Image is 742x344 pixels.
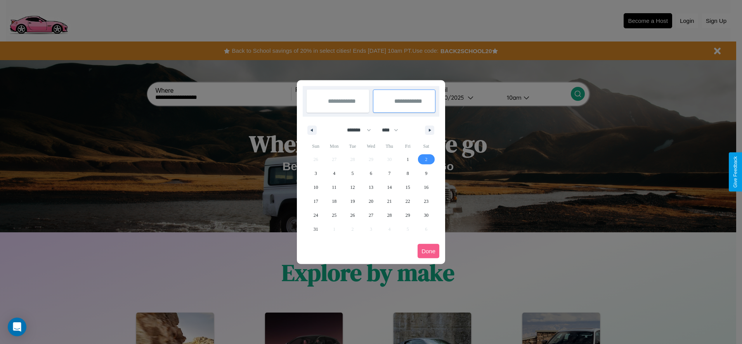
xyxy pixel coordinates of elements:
[314,194,318,208] span: 17
[417,140,435,152] span: Sat
[307,194,325,208] button: 17
[417,180,435,194] button: 16
[325,194,343,208] button: 18
[8,318,26,336] div: Open Intercom Messenger
[343,194,362,208] button: 19
[307,222,325,236] button: 31
[380,140,399,152] span: Thu
[399,140,417,152] span: Fri
[332,180,336,194] span: 11
[388,166,390,180] span: 7
[350,194,355,208] span: 19
[314,208,318,222] span: 24
[369,208,373,222] span: 27
[314,180,318,194] span: 10
[350,208,355,222] span: 26
[399,180,417,194] button: 15
[362,140,380,152] span: Wed
[343,140,362,152] span: Tue
[307,166,325,180] button: 3
[307,180,325,194] button: 10
[350,180,355,194] span: 12
[417,166,435,180] button: 9
[343,166,362,180] button: 5
[387,194,392,208] span: 21
[380,166,399,180] button: 7
[343,180,362,194] button: 12
[325,140,343,152] span: Mon
[424,194,428,208] span: 23
[343,208,362,222] button: 26
[399,208,417,222] button: 29
[362,208,380,222] button: 27
[333,166,335,180] span: 4
[399,152,417,166] button: 1
[407,152,409,166] span: 1
[380,180,399,194] button: 14
[325,180,343,194] button: 11
[314,222,318,236] span: 31
[425,166,427,180] span: 9
[369,194,373,208] span: 20
[307,140,325,152] span: Sun
[352,166,354,180] span: 5
[406,194,410,208] span: 22
[406,208,410,222] span: 29
[417,208,435,222] button: 30
[399,194,417,208] button: 22
[362,166,380,180] button: 6
[362,194,380,208] button: 20
[424,208,428,222] span: 30
[325,166,343,180] button: 4
[418,244,439,258] button: Done
[332,194,336,208] span: 18
[425,152,427,166] span: 2
[370,166,372,180] span: 6
[362,180,380,194] button: 13
[399,166,417,180] button: 8
[417,194,435,208] button: 23
[307,208,325,222] button: 24
[406,180,410,194] span: 15
[325,208,343,222] button: 25
[387,208,392,222] span: 28
[417,152,435,166] button: 2
[387,180,392,194] span: 14
[332,208,336,222] span: 25
[380,208,399,222] button: 28
[424,180,428,194] span: 16
[407,166,409,180] span: 8
[315,166,317,180] span: 3
[380,194,399,208] button: 21
[733,156,738,188] div: Give Feedback
[369,180,373,194] span: 13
